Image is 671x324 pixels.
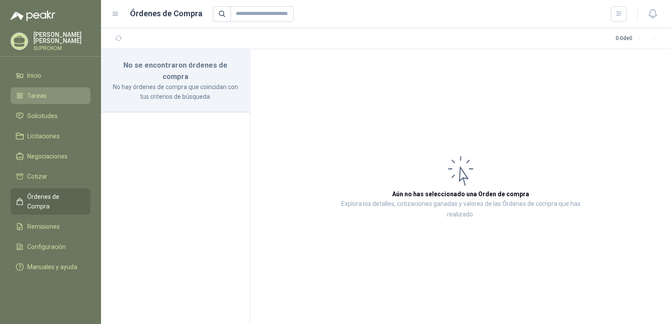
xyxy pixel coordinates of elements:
img: Logo peakr [11,11,55,21]
a: Órdenes de Compra [11,188,90,215]
a: Tareas [11,87,90,104]
span: Órdenes de Compra [27,192,82,211]
a: Inicio [11,67,90,84]
span: Remisiones [27,222,60,231]
p: No hay órdenes de compra que coincidan con tus criterios de búsqueda. [112,82,239,101]
h1: Órdenes de Compra [130,7,202,20]
span: Tareas [27,91,47,101]
h3: No se encontraron órdenes de compra [112,60,239,82]
p: Explora los detalles, cotizaciones ganadas y valores de las Órdenes de compra que has realizado. [338,199,583,220]
span: Negociaciones [27,151,68,161]
p: [PERSON_NAME] [PERSON_NAME] [33,32,90,44]
div: 0 - 0 de 0 [616,32,660,46]
a: Configuración [11,238,90,255]
a: Licitaciones [11,128,90,144]
span: Inicio [27,71,41,80]
p: SUPROKOM [33,46,90,51]
a: Negociaciones [11,148,90,165]
span: Manuales y ayuda [27,262,77,272]
a: Solicitudes [11,108,90,124]
span: Licitaciones [27,131,60,141]
a: Cotizar [11,168,90,185]
span: Cotizar [27,172,47,181]
span: Configuración [27,242,66,252]
a: Remisiones [11,218,90,235]
span: Solicitudes [27,111,58,121]
a: Manuales y ayuda [11,259,90,275]
h3: Aún no has seleccionado una Orden de compra [392,189,529,199]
